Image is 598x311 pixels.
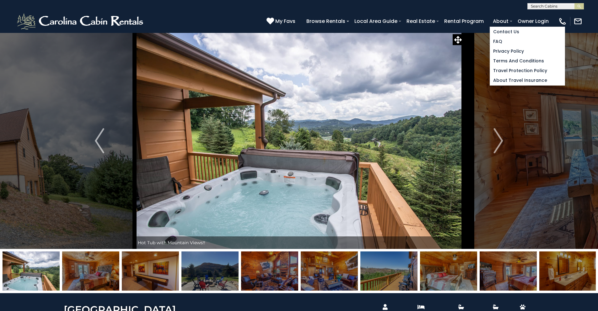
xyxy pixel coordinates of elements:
[490,66,565,76] a: Travel Protection Policy
[480,251,537,291] img: 163270415
[95,128,104,153] img: arrow
[490,37,565,46] a: FAQ
[420,251,477,291] img: 163270414
[490,46,565,56] a: Privacy Policy
[122,251,179,291] img: 163270410
[463,33,533,249] button: Next
[558,17,567,26] img: phone-regular-white.png
[490,56,565,66] a: Terms and Conditions
[275,17,295,25] span: My Favs
[135,236,464,249] div: Hot Tub with Mountain Views!!
[574,17,582,26] img: mail-regular-white.png
[267,17,297,25] a: My Favs
[403,16,438,27] a: Real Estate
[494,128,503,153] img: arrow
[490,76,565,85] a: About Travel Insurance
[351,16,401,27] a: Local Area Guide
[360,251,418,291] img: 163270413
[65,33,135,249] button: Previous
[241,251,298,291] img: 163270411
[441,16,487,27] a: Rental Program
[301,251,358,291] img: 163270412
[514,16,552,27] a: Owner Login
[181,251,239,291] img: 163270407
[303,16,348,27] a: Browse Rentals
[3,251,60,291] img: 163270404
[16,12,146,31] img: White-1-2.png
[490,16,512,27] a: About
[490,27,565,37] a: Contact Us
[62,251,119,291] img: 163270409
[539,251,596,291] img: 163270416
